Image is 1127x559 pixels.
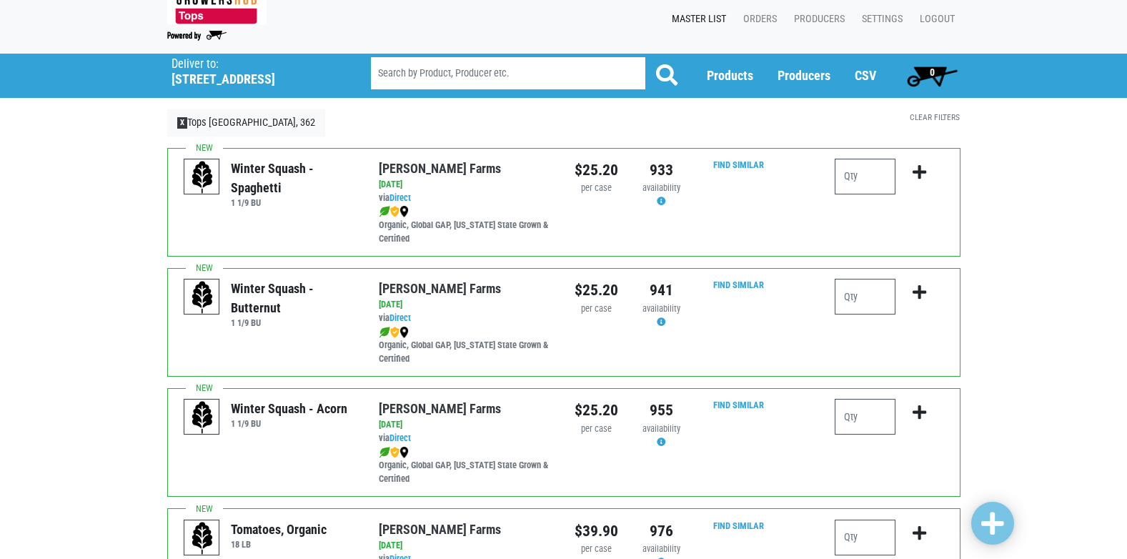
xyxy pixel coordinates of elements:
[379,401,501,416] a: [PERSON_NAME] Farms
[184,279,220,315] img: placeholder-variety-43d6402dacf2d531de610a020419775a.svg
[379,432,552,445] div: via
[900,61,964,90] a: 0
[783,6,850,33] a: Producers
[850,6,908,33] a: Settings
[379,447,390,458] img: leaf-e5c59151409436ccce96b2ca1b28e03c.png
[640,399,683,422] div: 955
[642,543,680,554] span: availability
[713,279,764,290] a: Find Similar
[640,520,683,543] div: 976
[379,539,552,553] div: [DATE]
[390,327,399,338] img: safety-e55c860ca8c00a9c171001a62a92dabd.png
[855,68,876,83] a: CSV
[399,327,409,338] img: map_marker-0e94453035b3232a4d21701695807de9.png
[379,325,552,366] div: Organic, Global GAP, [US_STATE] State Grown & Certified
[172,54,345,87] span: Tops Nottingham, 362 (620 Nottingham Rd, Syracuse, NY 13210, USA)
[231,418,347,429] h6: 1 1/9 BU
[707,68,753,83] a: Products
[379,327,390,338] img: leaf-e5c59151409436ccce96b2ca1b28e03c.png
[172,71,334,87] h5: [STREET_ADDRESS]
[713,159,764,170] a: Find Similar
[389,432,411,443] a: Direct
[640,279,683,302] div: 941
[835,279,895,315] input: Qty
[379,205,552,246] div: Organic, Global GAP, [US_STATE] State Grown & Certified
[640,159,683,182] div: 933
[389,312,411,323] a: Direct
[575,279,618,302] div: $25.20
[778,68,830,83] a: Producers
[642,182,680,193] span: availability
[910,112,960,122] a: Clear Filters
[167,31,227,41] img: Powered by Big Wheelbarrow
[379,161,501,176] a: [PERSON_NAME] Farms
[231,317,357,328] h6: 1 1/9 BU
[172,57,334,71] p: Deliver to:
[390,206,399,217] img: safety-e55c860ca8c00a9c171001a62a92dabd.png
[575,302,618,316] div: per case
[379,312,552,325] div: via
[930,66,935,78] span: 0
[379,178,552,192] div: [DATE]
[399,206,409,217] img: map_marker-0e94453035b3232a4d21701695807de9.png
[371,57,645,89] input: Search by Product, Producer etc.
[231,159,357,197] div: Winter Squash - Spaghetti
[379,445,552,486] div: Organic, Global GAP, [US_STATE] State Grown & Certified
[399,447,409,458] img: map_marker-0e94453035b3232a4d21701695807de9.png
[379,522,501,537] a: [PERSON_NAME] Farms
[184,159,220,195] img: placeholder-variety-43d6402dacf2d531de610a020419775a.svg
[575,159,618,182] div: $25.20
[660,6,732,33] a: Master List
[575,543,618,556] div: per case
[389,192,411,203] a: Direct
[575,520,618,543] div: $39.90
[231,197,357,208] h6: 1 1/9 BU
[835,520,895,555] input: Qty
[642,423,680,434] span: availability
[379,298,552,312] div: [DATE]
[184,400,220,435] img: placeholder-variety-43d6402dacf2d531de610a020419775a.svg
[231,279,357,317] div: Winter Squash - Butternut
[642,303,680,314] span: availability
[908,6,960,33] a: Logout
[575,399,618,422] div: $25.20
[379,418,552,432] div: [DATE]
[167,109,326,137] a: XTops [GEOGRAPHIC_DATA], 362
[231,399,347,418] div: Winter Squash - Acorn
[575,422,618,436] div: per case
[231,539,327,550] h6: 18 LB
[231,520,327,539] div: Tomatoes, Organic
[713,520,764,531] a: Find Similar
[732,6,783,33] a: Orders
[835,159,895,194] input: Qty
[177,117,188,129] span: X
[713,400,764,410] a: Find Similar
[184,520,220,556] img: placeholder-variety-43d6402dacf2d531de610a020419775a.svg
[379,206,390,217] img: leaf-e5c59151409436ccce96b2ca1b28e03c.png
[379,281,501,296] a: [PERSON_NAME] Farms
[835,399,895,435] input: Qty
[379,192,552,205] div: via
[575,182,618,195] div: per case
[390,447,399,458] img: safety-e55c860ca8c00a9c171001a62a92dabd.png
